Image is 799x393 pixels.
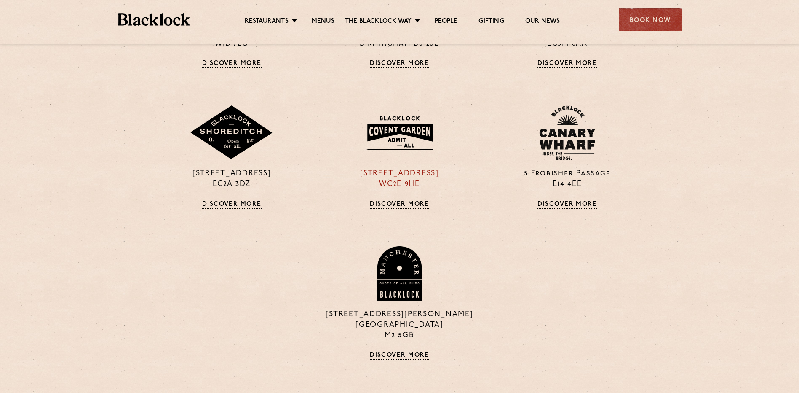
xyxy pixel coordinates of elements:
[118,13,190,26] img: BL_Textured_Logo-footer-cropped.svg
[537,60,597,68] a: Discover More
[312,17,334,27] a: Menus
[370,201,429,209] a: Discover More
[345,17,412,27] a: The Blacklock Way
[190,105,274,160] img: Shoreditch-stamp-v2-default.svg
[370,352,429,360] a: Discover More
[322,169,477,190] p: [STREET_ADDRESS] WC2E 9HE
[322,310,477,341] p: [STREET_ADDRESS][PERSON_NAME] [GEOGRAPHIC_DATA] M2 5GB
[435,17,457,27] a: People
[370,60,429,68] a: Discover More
[202,60,262,68] a: Discover More
[537,201,597,209] a: Discover More
[376,246,423,301] img: BL_Manchester_Logo-bleed.png
[490,169,645,190] p: 5 Frobisher Passage E14 4EE
[359,111,440,155] img: BLA_1470_CoventGarden_Website_Solid.svg
[245,17,289,27] a: Restaurants
[154,169,309,190] p: [STREET_ADDRESS] EC2A 3DZ
[478,17,504,27] a: Gifting
[539,105,596,160] img: BL_CW_Logo_Website.svg
[202,201,262,209] a: Discover More
[525,17,560,27] a: Our News
[619,8,682,31] div: Book Now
